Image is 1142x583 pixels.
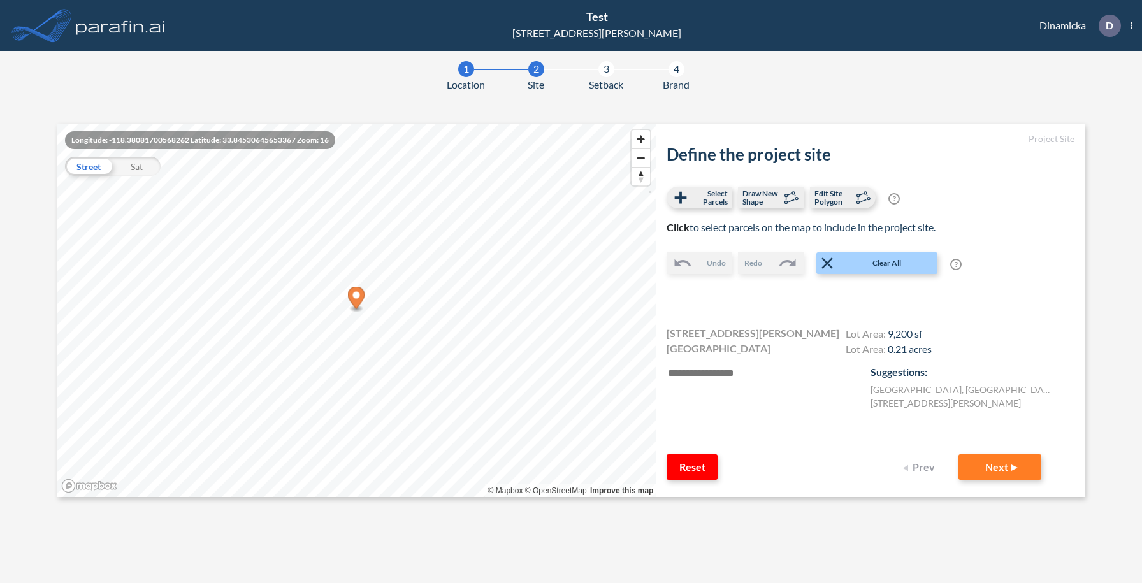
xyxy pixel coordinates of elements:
[837,257,936,269] span: Clear All
[667,145,1074,164] h2: Define the project site
[528,77,544,92] span: Site
[667,221,690,233] b: Click
[738,252,804,274] button: Redo
[65,131,335,149] div: Longitude: -118.38081700568262 Latitude: 33.84530645653367 Zoom: 16
[669,61,684,77] div: 4
[667,326,839,341] span: [STREET_ADDRESS][PERSON_NAME]
[488,486,523,495] a: Mapbox
[888,193,900,205] span: ?
[816,252,937,274] button: Clear All
[846,327,932,343] h4: Lot Area:
[950,259,962,270] span: ?
[347,287,365,313] div: Map marker
[447,77,485,92] span: Location
[895,454,946,480] button: Prev
[632,167,650,185] button: Reset bearing to north
[742,189,780,206] span: Draw New Shape
[667,252,732,274] button: Undo
[888,327,922,340] span: 9,200 sf
[590,486,653,495] a: Improve this map
[1106,20,1113,31] p: D
[871,396,1021,410] label: [STREET_ADDRESS][PERSON_NAME]
[744,257,762,269] span: Redo
[632,130,650,148] button: Zoom in
[958,454,1041,480] button: Next
[73,13,168,38] img: logo
[632,148,650,167] button: Zoom out
[871,364,1074,380] p: Suggestions:
[65,157,113,176] div: Street
[598,61,614,77] div: 3
[846,343,932,358] h4: Lot Area:
[1020,15,1132,37] div: Dinamicka
[667,454,718,480] button: Reset
[888,343,932,355] span: 0.21 acres
[458,61,474,77] div: 1
[113,157,161,176] div: Sat
[667,341,770,356] span: [GEOGRAPHIC_DATA]
[512,25,681,41] div: [STREET_ADDRESS][PERSON_NAME]
[589,77,623,92] span: Setback
[57,124,657,497] canvas: Map
[690,189,728,206] span: Select Parcels
[814,189,852,206] span: Edit Site Polygon
[667,221,936,233] span: to select parcels on the map to include in the project site.
[663,77,690,92] span: Brand
[61,479,117,493] a: Mapbox homepage
[871,383,1054,396] label: [GEOGRAPHIC_DATA] , [GEOGRAPHIC_DATA] , CA 90277 , US
[707,257,726,269] span: Undo
[525,486,587,495] a: OpenStreetMap
[586,10,608,24] span: Test
[632,168,650,185] span: Reset bearing to north
[667,134,1074,145] h5: Project Site
[528,61,544,77] div: 2
[632,149,650,167] span: Zoom out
